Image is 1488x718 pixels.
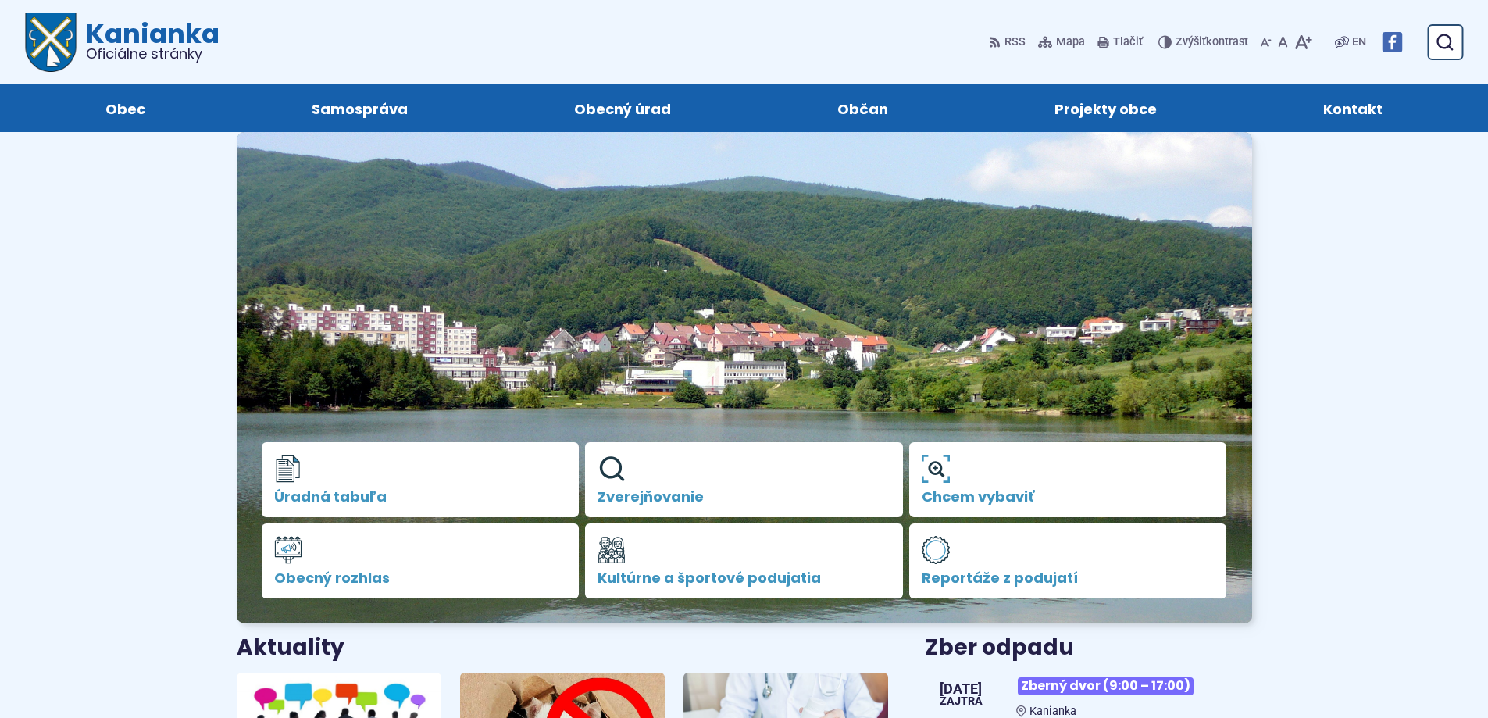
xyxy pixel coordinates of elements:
[585,523,903,598] a: Kultúrne a športové podujatia
[1382,32,1402,52] img: Prejsť na Facebook stránku
[1349,33,1369,52] a: EN
[1004,33,1026,52] span: RSS
[922,489,1215,505] span: Chcem vybaviť
[244,84,475,132] a: Samospráva
[274,570,567,586] span: Obecný rozhlas
[262,442,580,517] a: Úradná tabuľa
[770,84,956,132] a: Občan
[1054,84,1157,132] span: Projekty obce
[506,84,738,132] a: Obecný úrad
[1176,36,1248,49] span: kontrast
[1258,26,1275,59] button: Zmenšiť veľkosť písma
[1275,26,1291,59] button: Nastaviť pôvodnú veľkosť písma
[909,523,1227,598] a: Reportáže z podujatí
[1056,33,1085,52] span: Mapa
[262,523,580,598] a: Obecný rozhlas
[25,13,77,72] img: Prejsť na domovskú stránku
[987,84,1225,132] a: Projekty obce
[1158,26,1251,59] button: Zvýšiťkontrast
[926,636,1251,660] h3: Zber odpadu
[312,84,408,132] span: Samospráva
[909,442,1227,517] a: Chcem vybaviť
[598,489,890,505] span: Zverejňovanie
[1113,36,1143,49] span: Tlačiť
[1029,705,1076,718] span: Kanianka
[105,84,145,132] span: Obec
[1323,84,1383,132] span: Kontakt
[237,636,344,660] h3: Aktuality
[1256,84,1451,132] a: Kontakt
[1094,26,1146,59] button: Tlačiť
[37,84,212,132] a: Obec
[1035,26,1088,59] a: Mapa
[926,671,1251,718] a: Zberný dvor (9:00 – 17:00) Kanianka [DATE] Zajtra
[1018,677,1194,695] span: Zberný dvor (9:00 – 17:00)
[25,13,219,72] a: Logo Kanianka, prejsť na domovskú stránku.
[989,26,1029,59] a: RSS
[598,570,890,586] span: Kultúrne a športové podujatia
[922,570,1215,586] span: Reportáže z podujatí
[86,47,219,61] span: Oficiálne stránky
[1291,26,1315,59] button: Zväčšiť veľkosť písma
[77,20,219,61] h1: Kanianka
[1352,33,1366,52] span: EN
[274,489,567,505] span: Úradná tabuľa
[585,442,903,517] a: Zverejňovanie
[1176,35,1206,48] span: Zvýšiť
[940,696,983,707] span: Zajtra
[574,84,671,132] span: Obecný úrad
[940,682,983,696] span: [DATE]
[837,84,888,132] span: Občan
